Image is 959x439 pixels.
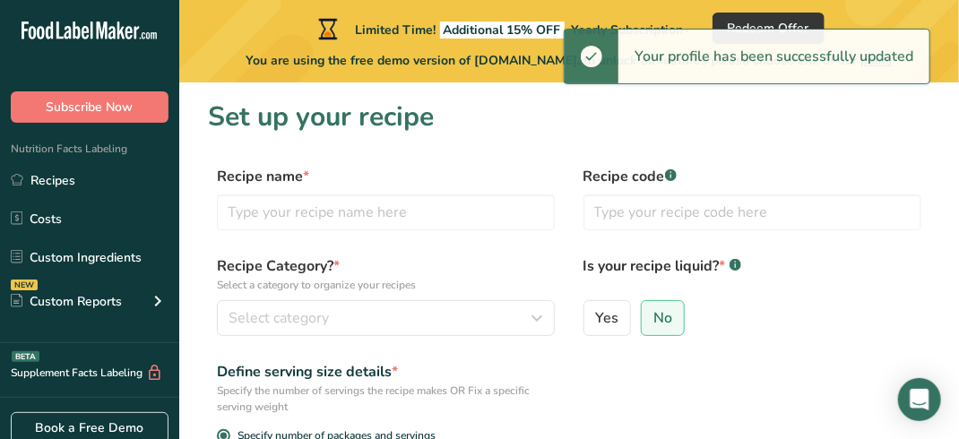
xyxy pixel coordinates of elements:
[47,98,134,116] span: Subscribe Now
[653,309,672,327] span: No
[11,280,38,290] div: NEW
[217,166,555,187] label: Recipe name
[898,378,941,421] div: Open Intercom Messenger
[11,91,168,123] button: Subscribe Now
[618,30,929,83] div: Your profile has been successfully updated
[596,309,619,327] span: Yes
[713,13,825,44] button: Redeem Offer
[217,361,555,383] div: Define serving size details
[217,277,555,293] p: Select a category to organize your recipes
[728,19,809,38] span: Redeem Offer
[11,292,122,311] div: Custom Reports
[208,97,930,137] h1: Set up your recipe
[217,255,555,293] label: Recipe Category?
[440,22,565,39] span: Additional 15% OFF
[217,194,555,230] input: Type your recipe name here
[12,351,39,362] div: BETA
[583,166,921,187] label: Recipe code
[229,307,329,329] span: Select category
[572,22,684,39] span: Yearly Subscription
[217,300,555,336] button: Select category
[583,255,921,293] label: Is your recipe liquid?
[315,18,684,39] div: Limited Time!
[217,383,555,415] div: Specify the number of servings the recipe makes OR Fix a specific serving weight
[246,51,893,70] span: You are using the free demo version of [DOMAIN_NAME], to unlock all features please choose one of...
[583,194,921,230] input: Type your recipe code here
